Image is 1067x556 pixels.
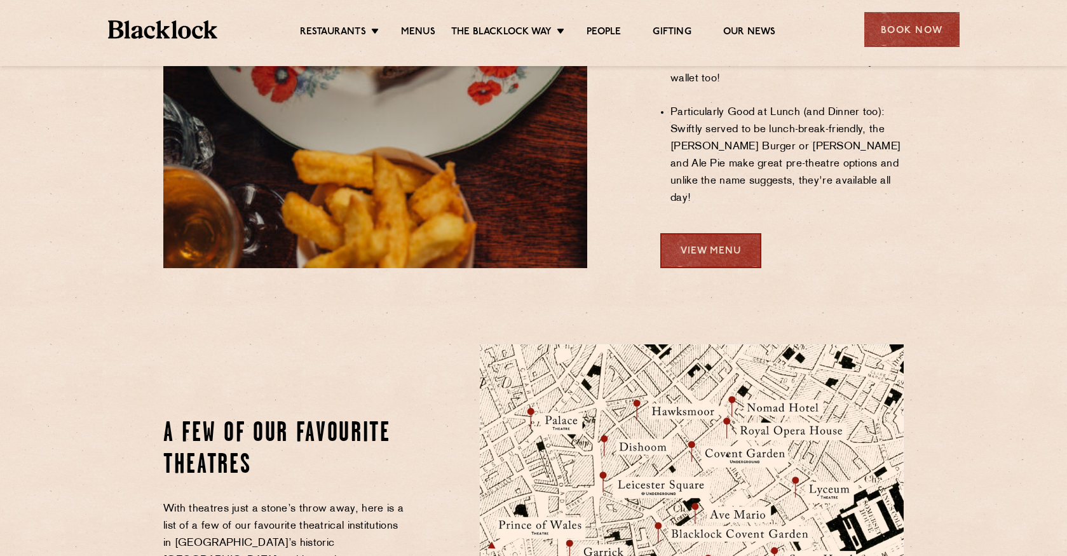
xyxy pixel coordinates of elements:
[108,20,218,39] img: BL_Textured_Logo-footer-cropped.svg
[587,26,621,40] a: People
[864,12,960,47] div: Book Now
[660,233,761,268] a: View Menu
[401,26,435,40] a: Menus
[163,418,407,482] h2: A Few of our Favourite Theatres
[451,26,552,40] a: The Blacklock Way
[723,26,776,40] a: Our News
[670,104,904,207] li: Particularly Good at Lunch (and Dinner too): Swiftly served to be lunch-break-friendly, the [PERS...
[300,26,366,40] a: Restaurants
[653,26,691,40] a: Gifting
